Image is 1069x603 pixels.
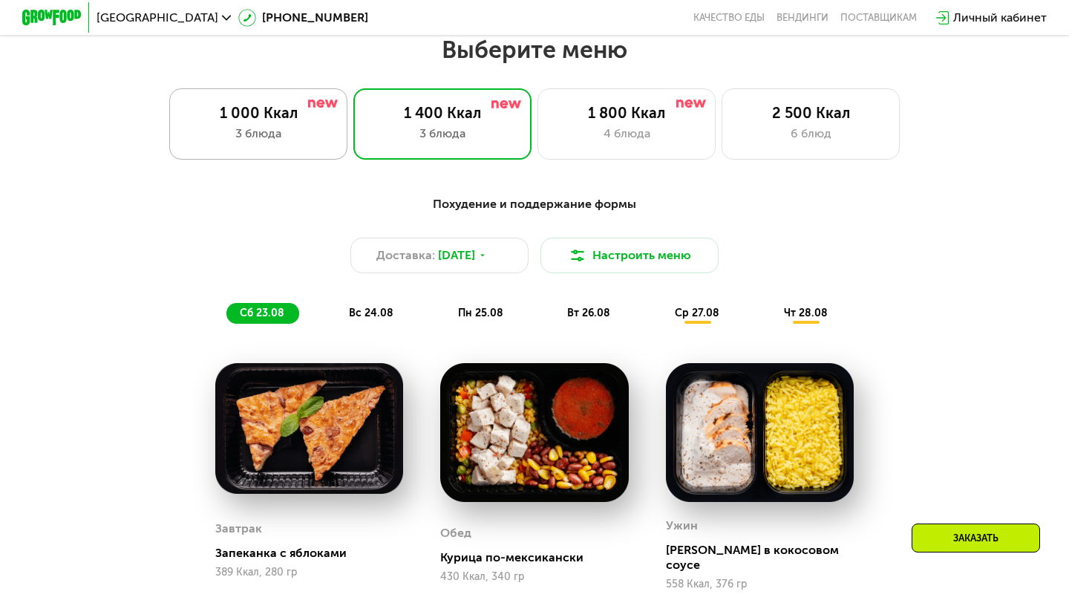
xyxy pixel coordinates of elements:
div: Похудение и поддержание формы [95,195,974,214]
a: [PHONE_NUMBER] [238,9,368,27]
div: 430 Ккал, 340 гр [440,571,628,583]
div: Курица по-мексикански [440,550,640,565]
div: Ужин [666,515,698,537]
span: сб 23.08 [240,307,284,319]
span: вс 24.08 [349,307,393,319]
div: 2 500 Ккал [737,104,884,122]
a: Вендинги [777,12,828,24]
span: чт 28.08 [784,307,828,319]
div: 389 Ккал, 280 гр [215,567,403,578]
a: Качество еды [693,12,765,24]
span: вт 26.08 [567,307,610,319]
button: Настроить меню [540,238,719,273]
span: ср 27.08 [675,307,719,319]
div: 558 Ккал, 376 гр [666,578,854,590]
div: Заказать [912,524,1040,553]
div: поставщикам [840,12,917,24]
span: Доставка: [376,247,435,264]
div: 4 блюда [553,125,700,143]
div: 1 400 Ккал [369,104,516,122]
div: Завтрак [215,518,262,540]
span: [GEOGRAPHIC_DATA] [97,12,218,24]
div: 3 блюда [185,125,332,143]
div: 1 800 Ккал [553,104,700,122]
span: [DATE] [438,247,475,264]
span: пн 25.08 [458,307,503,319]
div: 6 блюд [737,125,884,143]
div: Запеканка с яблоками [215,546,415,561]
div: 1 000 Ккал [185,104,332,122]
div: Личный кабинет [953,9,1047,27]
div: 3 блюда [369,125,516,143]
h2: Выберите меню [48,35,1021,65]
div: [PERSON_NAME] в кокосовом соусе [666,543,866,573]
div: Обед [440,522,471,544]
